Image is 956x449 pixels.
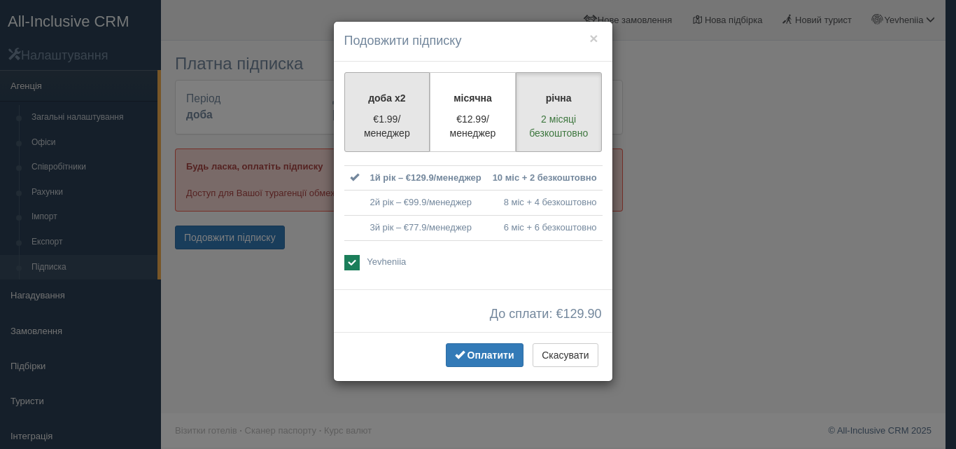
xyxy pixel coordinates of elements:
button: Оплатити [446,343,523,367]
button: Скасувати [533,343,598,367]
p: річна [525,91,593,105]
span: 129.90 [563,307,601,321]
button: × [589,31,598,46]
p: доба x2 [353,91,421,105]
p: €12.99/менеджер [439,112,507,140]
td: 6 міс + 6 безкоштовно [487,215,603,240]
td: 2й рік – €99.9/менеджер [365,191,487,216]
td: 10 міс + 2 безкоштовно [487,165,603,191]
p: 2 місяці безкоштовно [525,112,593,140]
span: Оплатити [468,350,514,361]
p: місячна [439,91,507,105]
td: 1й рік – €129.9/менеджер [365,165,487,191]
h4: Подовжити підписку [344,32,602,50]
span: До сплати: € [490,308,602,322]
p: €1.99/менеджер [353,112,421,140]
span: Yevheniia [367,256,406,267]
td: 8 міс + 4 безкоштовно [487,191,603,216]
td: 3й рік – €77.9/менеджер [365,215,487,240]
